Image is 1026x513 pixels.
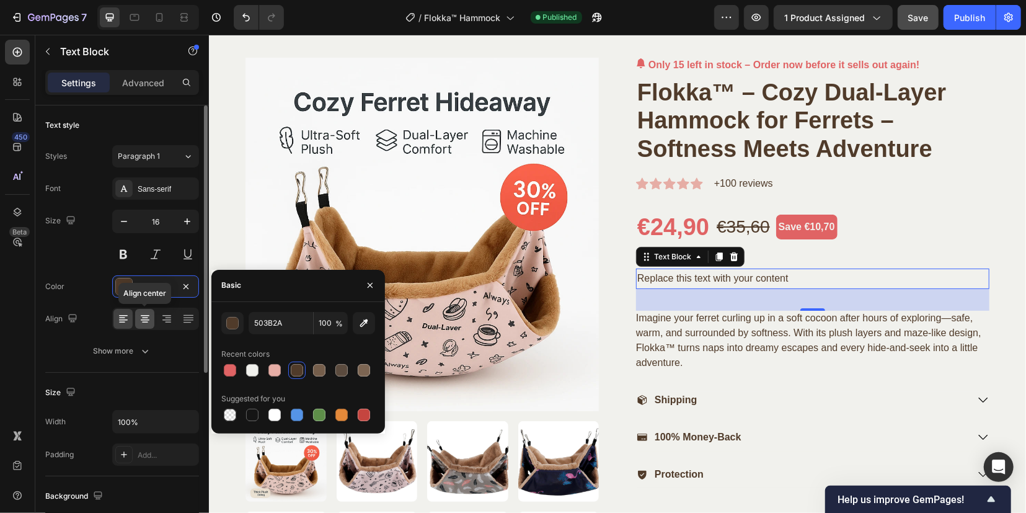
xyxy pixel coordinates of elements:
div: Color [45,281,64,292]
div: Font [45,183,61,194]
span: 1 product assigned [784,11,865,24]
button: 1 product assigned [774,5,893,30]
div: Add... [138,450,196,461]
h2: Flokka™ – Cozy Dual-Layer Hammock for Ferrets – Softness Meets Adventure [427,43,781,130]
div: Recent colors [221,349,270,360]
p: Replace this text with your content [428,235,779,253]
span: Save [908,12,929,23]
p: Settings [61,76,96,89]
span: / [419,11,422,24]
div: Open Intercom Messenger [984,452,1014,482]
p: +100 reviews [505,141,564,156]
div: Width [45,416,66,427]
span: % [335,318,343,329]
p: Text Block [60,44,166,59]
div: Basic [221,280,241,291]
span: Published [543,12,577,23]
div: €35,60 [506,178,562,207]
p: Protection [446,434,495,447]
div: Size [45,213,78,230]
div: Size [45,385,78,401]
p: Shipping [446,359,488,372]
button: 7 [5,5,92,30]
span: Help us improve GemPages! [838,494,984,506]
div: 503B2A [138,282,174,293]
div: Styles [45,151,67,162]
p: 100% Money-Back [446,396,533,409]
button: Publish [944,5,996,30]
button: Show survey - Help us improve GemPages! [838,492,999,507]
div: Sans-serif [138,184,196,195]
iframe: Design area [209,35,1026,513]
button: Save [898,5,939,30]
div: Text Block [443,216,485,228]
div: Align [45,311,80,328]
div: €24,90 [427,177,502,208]
div: 450 [12,132,30,142]
pre: Save €10,70 [567,180,629,205]
div: Beta [9,227,30,237]
div: Publish [954,11,985,24]
p: 7 [81,10,87,25]
div: Undo/Redo [234,5,284,30]
input: Auto [113,411,198,433]
div: Show more [94,345,151,357]
button: Paragraph 1 [112,145,199,167]
span: Paragraph 1 [118,151,160,162]
div: Background [45,488,105,505]
p: Imagine your ferret curling up in a soft cocoon after hours of exploring—safe, warm, and surround... [427,278,772,333]
div: Padding [45,449,74,460]
input: Eg: FFFFFF [249,312,313,334]
div: Text style [45,120,79,131]
div: Suggested for you [221,393,285,404]
button: Show more [45,340,199,362]
div: Rich Text Editor. Editing area: main [427,234,781,254]
span: Flokka™ Hammock [425,11,501,24]
p: Advanced [122,76,164,89]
